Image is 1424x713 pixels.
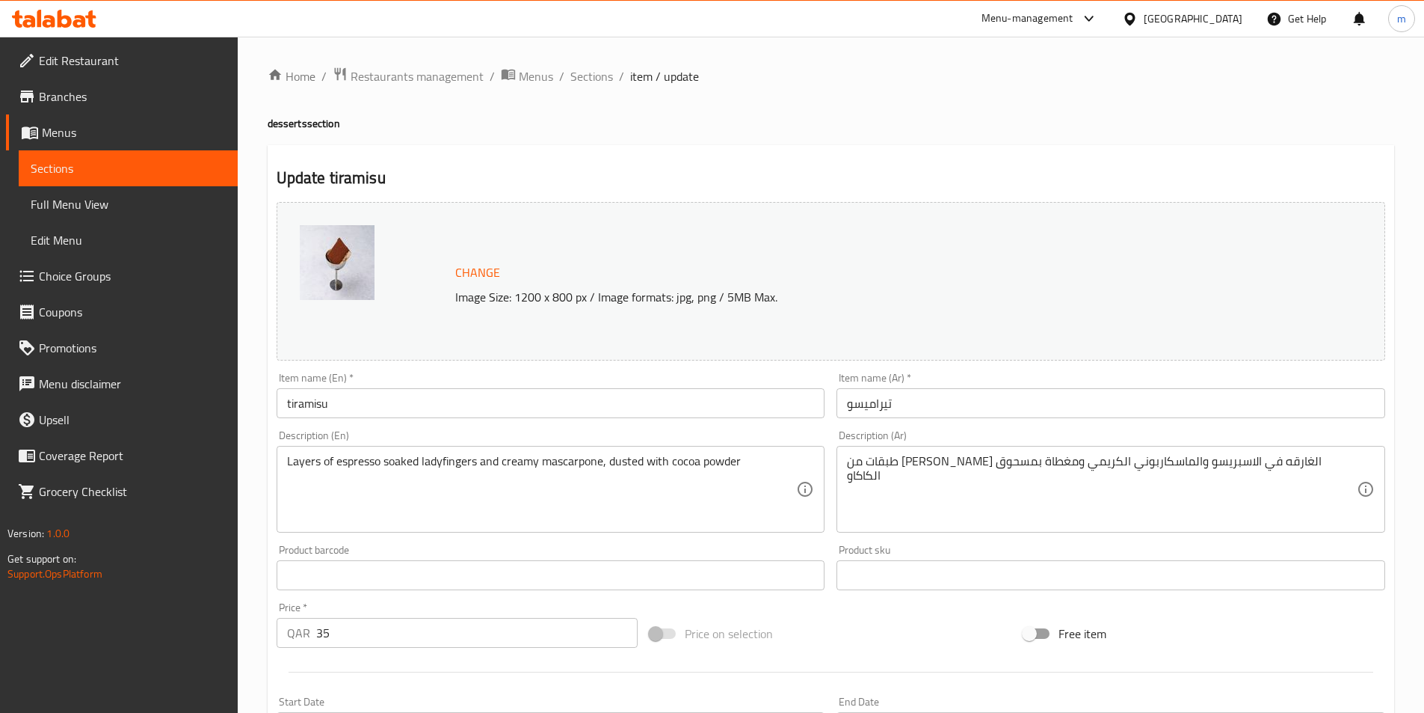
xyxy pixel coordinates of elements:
span: Grocery Checklist [39,483,226,501]
span: Restaurants management [351,67,484,85]
span: Edit Menu [31,231,226,249]
li: / [559,67,564,85]
li: / [619,67,624,85]
span: Price on selection [685,625,773,643]
p: Image Size: 1200 x 800 px / Image formats: jpg, png / 5MB Max. [449,288,1246,306]
p: QAR [287,624,310,642]
a: Support.OpsPlatform [7,564,102,584]
a: Edit Menu [19,222,238,258]
a: Promotions [6,330,238,366]
a: Grocery Checklist [6,474,238,509]
span: Free item [1058,625,1106,643]
a: Choice Groups [6,258,238,294]
span: Change [455,262,500,284]
span: Menus [519,67,553,85]
nav: breadcrumb [268,67,1394,86]
a: Upsell [6,402,238,438]
span: Promotions [39,339,226,357]
span: 1.0.0 [46,524,70,543]
img: tiramisu638954424677602147.jpg [300,225,375,300]
h4: desserts section [268,116,1394,131]
input: Enter name En [277,388,825,418]
input: Enter name Ar [836,388,1385,418]
a: Menus [6,114,238,150]
a: Edit Restaurant [6,43,238,79]
li: / [490,67,495,85]
li: / [321,67,327,85]
textarea: Layers of espresso soaked ladyfingers and creamy mascarpone, dusted with cocoa powder [287,454,797,525]
span: Coupons [39,303,226,321]
span: Menus [42,123,226,141]
span: Sections [31,159,226,177]
a: Sections [570,67,613,85]
span: m [1397,10,1406,27]
span: Menu disclaimer [39,375,226,393]
span: Version: [7,524,44,543]
textarea: طبقات من [PERSON_NAME] الغارقه في الاسبريسو والماسكاربوني الكريمي ومغطاة بمسحوق الكاكاو [847,454,1357,525]
a: Restaurants management [333,67,484,86]
div: Menu-management [981,10,1073,28]
h2: Update tiramisu [277,167,1385,189]
input: Please enter product sku [836,560,1385,590]
span: Choice Groups [39,267,226,285]
a: Sections [19,150,238,186]
button: Change [449,257,506,288]
a: Home [268,67,315,85]
span: Full Menu View [31,195,226,213]
input: Please enter product barcode [277,560,825,590]
span: Upsell [39,411,226,429]
span: item / update [630,67,699,85]
a: Coverage Report [6,438,238,474]
span: Edit Restaurant [39,52,226,70]
a: Coupons [6,294,238,330]
input: Please enter price [316,618,638,648]
span: Branches [39,88,226,105]
a: Branches [6,79,238,114]
a: Menu disclaimer [6,366,238,402]
span: Get support on: [7,549,76,569]
a: Full Menu View [19,186,238,222]
div: [GEOGRAPHIC_DATA] [1144,10,1242,27]
a: Menus [501,67,553,86]
span: Coverage Report [39,447,226,465]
